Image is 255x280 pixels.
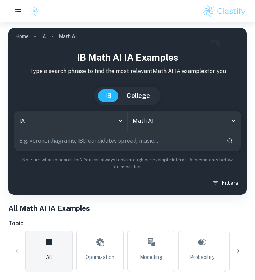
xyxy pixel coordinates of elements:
h6: Topic [8,219,247,228]
a: Clastify logo [25,6,40,16]
img: profile cover [8,28,247,195]
span: All [46,253,52,261]
img: Clastify logo [202,4,247,18]
p: Type a search phrase to find the most relevant Math AI IA examples for you [14,67,241,75]
p: Not sure what to search for? You can always look through our example Internal Assessments below f... [14,156,241,171]
input: E.g. voronoi diagrams, IBD candidates spread, music... [14,131,221,151]
p: Math AI [59,33,77,40]
button: Search [224,135,236,147]
div: IA [14,111,127,131]
button: Open [228,116,238,126]
span: Probability [190,253,214,261]
button: IB [98,89,118,102]
a: Home [15,32,29,41]
span: Optimization [86,253,114,261]
h1: All Math AI IA Examples [8,203,247,214]
button: College [120,89,157,102]
button: Filters [211,176,241,189]
img: Clastify logo [29,6,40,16]
a: IA [41,32,46,41]
h1: IB Math AI IA examples [14,51,241,64]
span: Modelling [140,253,162,261]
